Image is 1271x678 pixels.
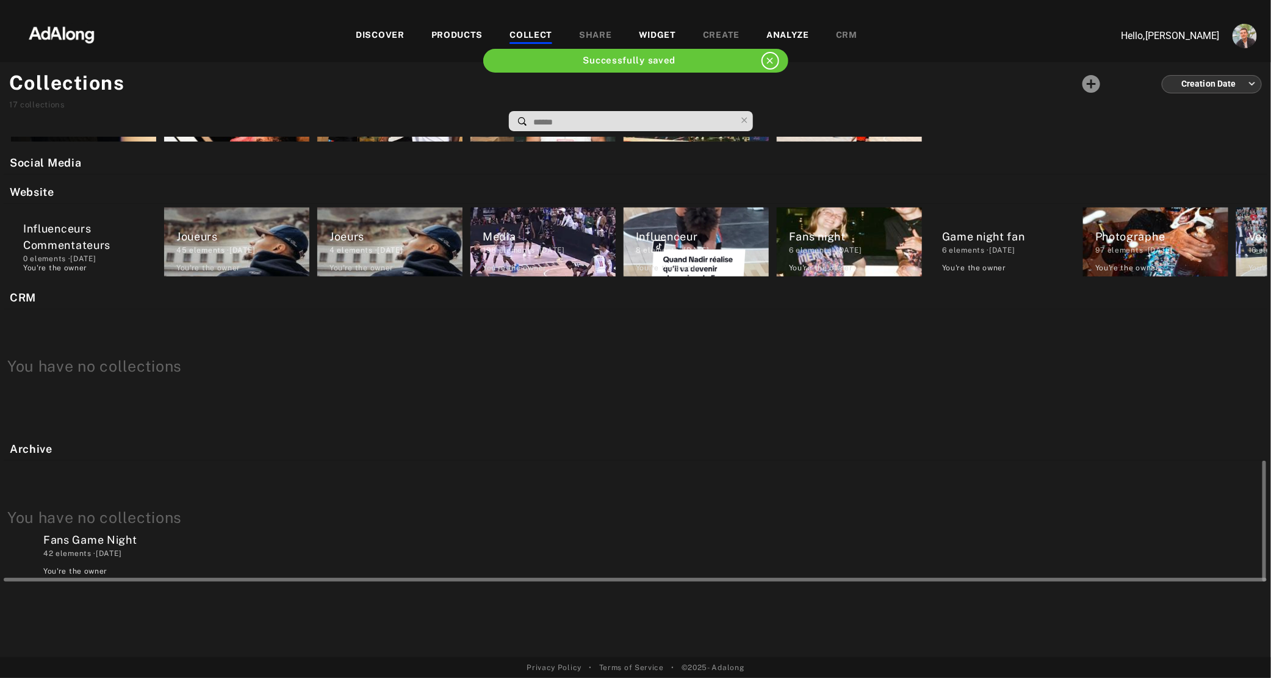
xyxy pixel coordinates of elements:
h2: Website [10,184,1267,200]
a: Terms of Service [599,662,664,673]
button: Account settings [1230,21,1260,51]
i: close [765,56,776,66]
h2: Archive [10,441,1267,457]
span: © 2025 - Adalong [682,662,744,673]
iframe: Chat Widget [1210,619,1271,678]
a: Privacy Policy [527,662,581,673]
div: ANALYZE [766,29,809,43]
div: WIDGET [639,29,676,43]
button: Add a collecton [1076,68,1107,99]
div: Successfully saved [508,54,752,68]
h2: Social Media [10,154,1267,171]
p: Hello, [PERSON_NAME] [1098,29,1220,43]
span: • [589,662,592,673]
div: Creation Date [1173,68,1256,100]
img: 63233d7d88ed69de3c212112c67096b6.png [8,15,115,52]
div: CREATE [703,29,740,43]
span: 17 [9,100,18,109]
span: • [671,662,674,673]
h2: CRM [10,289,1267,306]
div: PRODUCTS [431,29,483,43]
h1: Collections [9,68,125,98]
div: DISCOVER [356,29,405,43]
div: CRM [836,29,857,43]
div: COLLECT [509,29,552,43]
div: SHARE [579,29,612,43]
div: collections [9,99,125,111]
img: ACg8ocLjEk1irI4XXb49MzUGwa4F_C3PpCyg-3CPbiuLEZrYEA=s96-c [1233,24,1257,48]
